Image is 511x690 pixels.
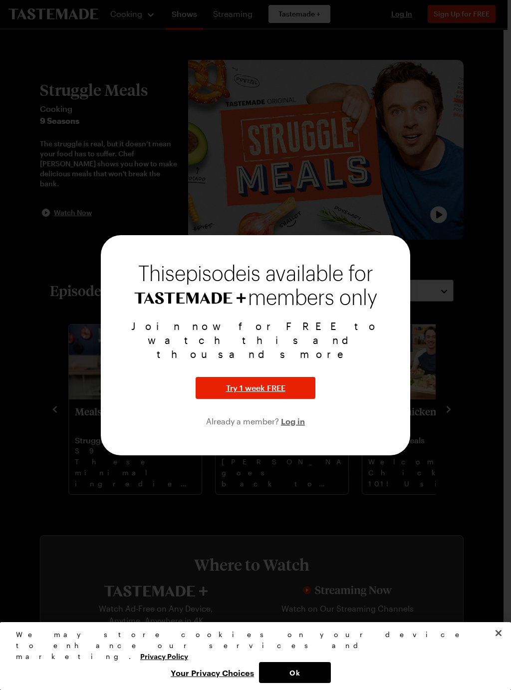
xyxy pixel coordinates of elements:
button: Log in [281,415,305,427]
span: members only [248,287,377,309]
button: Ok [259,662,331,683]
span: Already a member? [206,416,281,426]
a: More information about your privacy, opens in a new tab [140,651,188,661]
div: We may store cookies on your device to enhance our services and marketing. [16,629,487,662]
p: Join now for FREE to watch this and thousands more [113,319,398,361]
button: Close [488,622,510,644]
button: Your Privacy Choices [166,662,259,683]
span: This episode is available for [138,264,373,284]
img: Tastemade+ [134,292,246,304]
span: Try 1 week FREE [226,382,285,394]
button: Try 1 week FREE [196,377,315,399]
div: Privacy [16,629,487,683]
